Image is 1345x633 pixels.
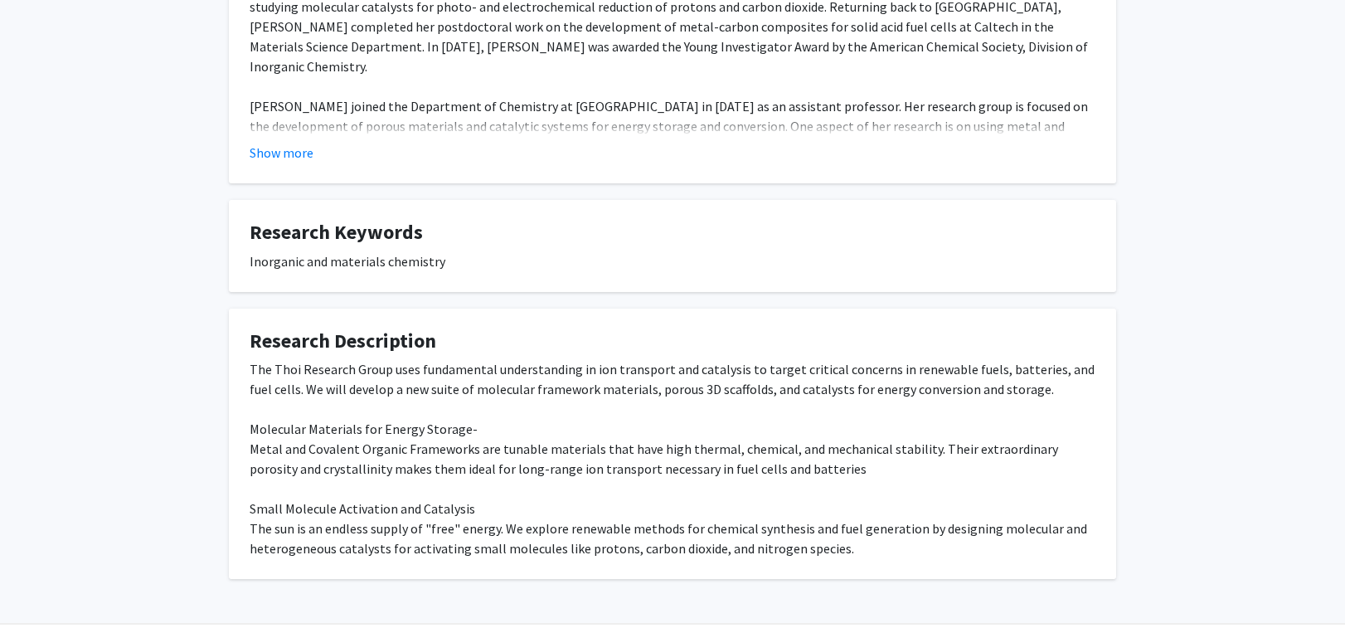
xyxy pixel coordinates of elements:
[250,251,1095,271] div: Inorganic and materials chemistry
[250,329,1095,353] h4: Research Description
[250,143,313,163] button: Show more
[12,558,70,621] iframe: Chat
[250,359,1095,558] div: The Thoi Research Group uses fundamental understanding in ion transport and catalysis to target c...
[250,221,1095,245] h4: Research Keywords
